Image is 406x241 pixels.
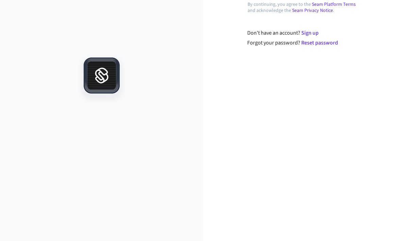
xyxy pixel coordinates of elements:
[301,29,319,37] a: Sign up
[247,29,362,37] div: Don't have an account?
[248,1,362,14] p: By continuing, you agree to the and acknowledge the .
[301,39,338,47] a: Reset password
[247,39,362,47] div: Forgot your password?
[292,7,333,14] a: Seam Privacy Notice
[312,1,356,8] a: Seam Platform Terms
